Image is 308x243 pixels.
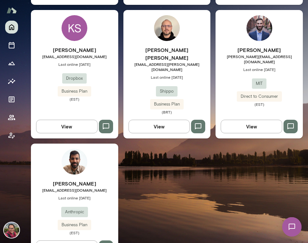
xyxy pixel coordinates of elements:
img: Patrick Donohue [4,222,19,238]
button: Client app [5,129,18,142]
button: Insights [5,75,18,88]
button: Growth Plan [5,57,18,70]
h6: [PERSON_NAME] [31,180,118,187]
span: Dropbox [62,75,87,82]
span: Last online [DATE] [216,67,303,72]
span: Business Plan [150,101,184,107]
button: Members [5,111,18,124]
span: Anthropic [61,209,88,215]
img: Daniel Copeland [246,15,272,41]
span: [EMAIL_ADDRESS][DOMAIN_NAME] [31,54,118,59]
span: [EMAIL_ADDRESS][DOMAIN_NAME] [31,187,118,193]
button: View [36,120,98,133]
span: Business Plan [58,88,91,95]
span: MIT [252,80,266,87]
span: [EMAIL_ADDRESS][PERSON_NAME][DOMAIN_NAME] [123,62,211,72]
span: (EST) [31,96,118,102]
img: Mario Dalla Valle [154,15,180,41]
span: [PERSON_NAME][EMAIL_ADDRESS][DOMAIN_NAME] [216,54,303,64]
h6: [PERSON_NAME] [PERSON_NAME] [123,46,211,62]
span: Direct to Consumer [237,93,282,100]
span: (EST) [31,230,118,235]
span: Business Plan [58,222,91,228]
span: Last online [DATE] [123,75,211,80]
button: View [221,120,282,133]
button: Sessions [5,39,18,52]
span: (BRT) [123,109,211,115]
img: Vineet Shah [62,149,87,175]
span: Shippo [156,88,178,95]
h6: [PERSON_NAME] [31,46,118,54]
button: View [129,120,190,133]
img: Mento [6,4,17,16]
h6: [PERSON_NAME] [216,46,303,54]
button: Documents [5,93,18,106]
span: Last online [DATE] [31,62,118,67]
div: KS [62,15,87,41]
button: Home [5,21,18,34]
span: Last online [DATE] [31,195,118,200]
span: (EST) [216,102,303,107]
